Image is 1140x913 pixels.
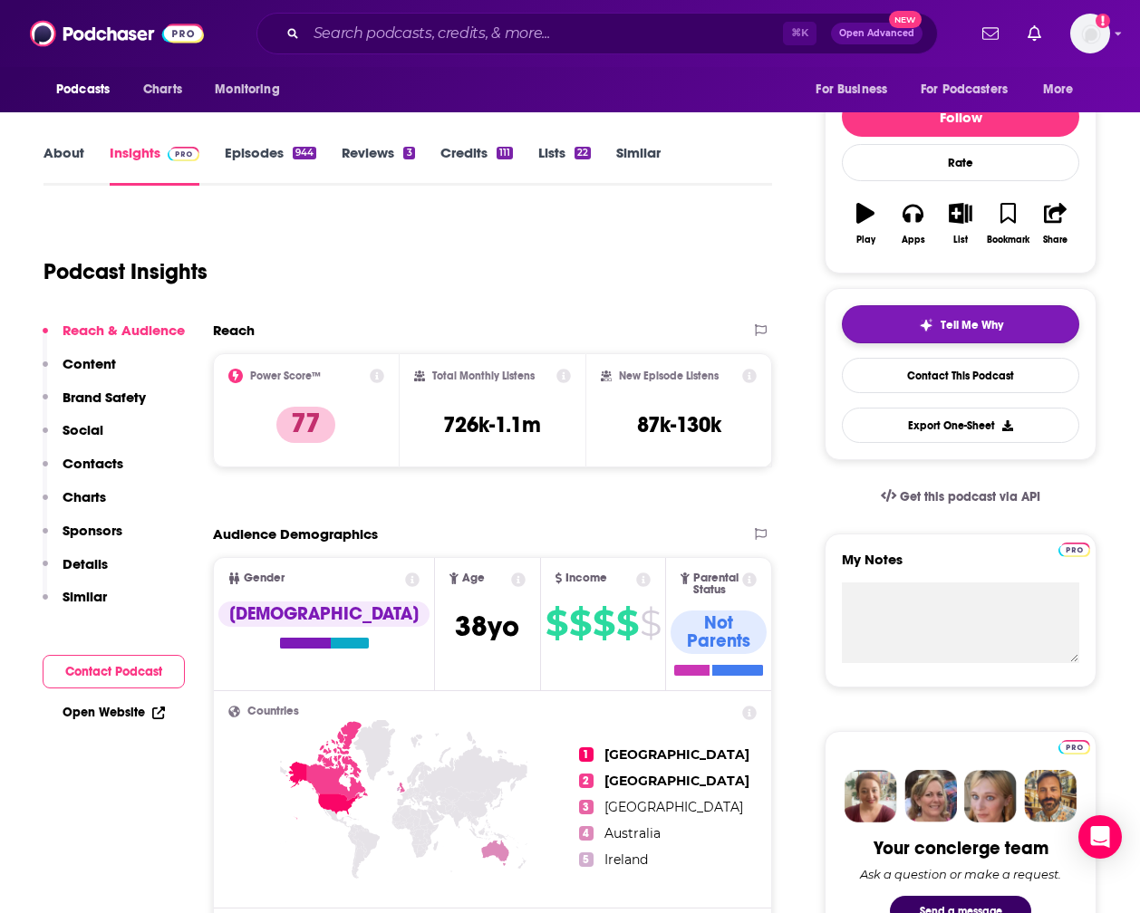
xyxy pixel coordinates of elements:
[579,826,594,841] span: 4
[1058,543,1090,557] img: Podchaser Pro
[63,588,107,605] p: Similar
[579,800,594,814] span: 3
[919,318,933,332] img: tell me why sparkle
[604,851,648,868] span: Ireland
[168,147,199,161] img: Podchaser Pro
[293,147,316,159] div: 944
[43,588,107,621] button: Similar
[902,235,925,245] div: Apps
[43,421,103,455] button: Social
[43,488,106,522] button: Charts
[63,355,116,372] p: Content
[987,235,1029,245] div: Bookmark
[63,322,185,339] p: Reach & Audience
[619,370,719,382] h2: New Episode Listens
[213,525,378,543] h2: Audience Demographics
[842,191,889,256] button: Play
[43,144,84,186] a: About
[63,705,165,720] a: Open Website
[604,746,749,763] span: [GEOGRAPHIC_DATA]
[889,191,936,256] button: Apps
[889,11,922,28] span: New
[546,609,567,638] span: $
[110,144,199,186] a: InsightsPodchaser Pro
[30,16,204,51] img: Podchaser - Follow, Share and Rate Podcasts
[1058,737,1090,754] a: Pro website
[1043,235,1068,245] div: Share
[43,522,122,555] button: Sponsors
[56,77,110,102] span: Podcasts
[565,572,607,584] span: Income
[616,609,638,638] span: $
[604,773,749,789] span: [GEOGRAPHIC_DATA]
[831,23,923,44] button: Open AdvancedNew
[462,572,485,584] span: Age
[225,144,316,186] a: Episodes944
[1070,14,1110,53] img: User Profile
[1096,14,1110,28] svg: Add a profile image
[202,72,303,107] button: open menu
[569,609,591,638] span: $
[244,572,285,584] span: Gender
[953,235,968,245] div: List
[1058,540,1090,557] a: Pro website
[604,825,661,841] span: Australia
[218,601,430,627] div: [DEMOGRAPHIC_DATA]
[1078,815,1122,859] div: Open Intercom Messenger
[637,411,721,438] h3: 87k-130k
[250,370,321,382] h2: Power Score™
[403,147,414,159] div: 3
[432,370,535,382] h2: Total Monthly Listens
[440,144,513,186] a: Credits111
[900,489,1040,505] span: Get this podcast via API
[904,770,957,822] img: Barbara Profile
[575,147,591,159] div: 22
[63,555,108,572] p: Details
[783,22,816,45] span: ⌘ K
[842,408,1079,443] button: Export One-Sheet
[579,774,594,788] span: 2
[43,355,116,389] button: Content
[860,867,1061,881] div: Ask a question or make a request.
[941,318,1003,332] span: Tell Me Why
[213,322,255,339] h2: Reach
[247,706,299,717] span: Countries
[215,77,279,102] span: Monitoring
[43,389,146,422] button: Brand Safety
[579,852,594,867] span: 5
[1024,770,1077,822] img: Jon Profile
[63,455,123,472] p: Contacts
[856,235,875,245] div: Play
[839,29,914,38] span: Open Advanced
[306,19,783,48] input: Search podcasts, credits, & more...
[693,572,739,596] span: Parental Status
[604,799,743,815] span: [GEOGRAPHIC_DATA]
[842,144,1079,181] div: Rate
[842,305,1079,343] button: tell me why sparkleTell Me Why
[538,144,591,186] a: Lists22
[842,358,1079,393] a: Contact This Podcast
[803,72,910,107] button: open menu
[455,609,519,644] span: 38 yo
[131,72,193,107] a: Charts
[1030,72,1097,107] button: open menu
[593,609,614,638] span: $
[43,655,185,688] button: Contact Podcast
[43,555,108,589] button: Details
[43,455,123,488] button: Contacts
[143,77,182,102] span: Charts
[63,421,103,438] p: Social
[1058,740,1090,754] img: Podchaser Pro
[616,144,661,186] a: Similar
[43,258,208,285] h1: Podcast Insights
[909,72,1034,107] button: open menu
[1032,191,1079,256] button: Share
[579,747,594,762] span: 1
[43,322,185,355] button: Reach & Audience
[866,475,1055,519] a: Get this podcast via API
[937,191,984,256] button: List
[1043,77,1074,102] span: More
[497,147,513,159] div: 111
[845,770,897,822] img: Sydney Profile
